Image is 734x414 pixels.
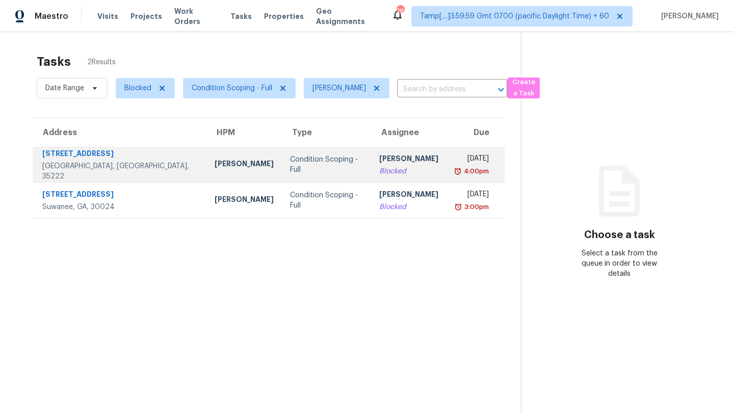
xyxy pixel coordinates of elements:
span: Create a Task [512,76,535,100]
span: Work Orders [174,6,218,27]
div: [STREET_ADDRESS] [42,189,198,202]
span: Geo Assignments [316,6,379,27]
span: Blocked [124,83,151,93]
h2: Tasks [37,57,71,67]
div: [PERSON_NAME] [379,189,438,202]
th: Due [447,118,505,147]
input: Search by address [397,82,479,97]
span: Tamp[…]3:59:59 Gmt 0700 (pacific Daylight Time) + 60 [420,11,609,21]
div: [PERSON_NAME] [379,153,438,166]
span: 2 Results [87,57,116,67]
div: Blocked [379,166,438,176]
span: Date Range [45,83,84,93]
div: [DATE] [455,153,489,166]
div: Suwanee, GA, 30024 [42,202,198,212]
div: [GEOGRAPHIC_DATA], [GEOGRAPHIC_DATA], 35222 [42,161,198,182]
div: [STREET_ADDRESS] [42,148,198,161]
span: Projects [130,11,162,21]
th: HPM [206,118,282,147]
th: Address [33,118,206,147]
img: Overdue Alarm Icon [454,202,462,212]
span: [PERSON_NAME] [312,83,366,93]
span: Tasks [230,13,252,20]
span: Maestro [35,11,68,21]
img: Overdue Alarm Icon [454,166,462,176]
div: [DATE] [455,189,489,202]
div: [PERSON_NAME] [215,194,274,207]
div: Select a task from the queue in order to view details [570,248,669,279]
div: [PERSON_NAME] [215,159,274,171]
span: Visits [97,11,118,21]
div: Condition Scoping - Full [290,154,363,175]
th: Assignee [371,118,447,147]
div: Condition Scoping - Full [290,190,363,211]
div: 780 [397,6,404,16]
th: Type [282,118,372,147]
div: 3:00pm [462,202,489,212]
button: Open [494,83,508,97]
button: Create a Task [507,77,540,98]
div: Blocked [379,202,438,212]
span: [PERSON_NAME] [657,11,719,21]
h3: Choose a task [584,230,655,240]
div: 4:00pm [462,166,489,176]
span: Properties [264,11,304,21]
span: Condition Scoping - Full [192,83,272,93]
